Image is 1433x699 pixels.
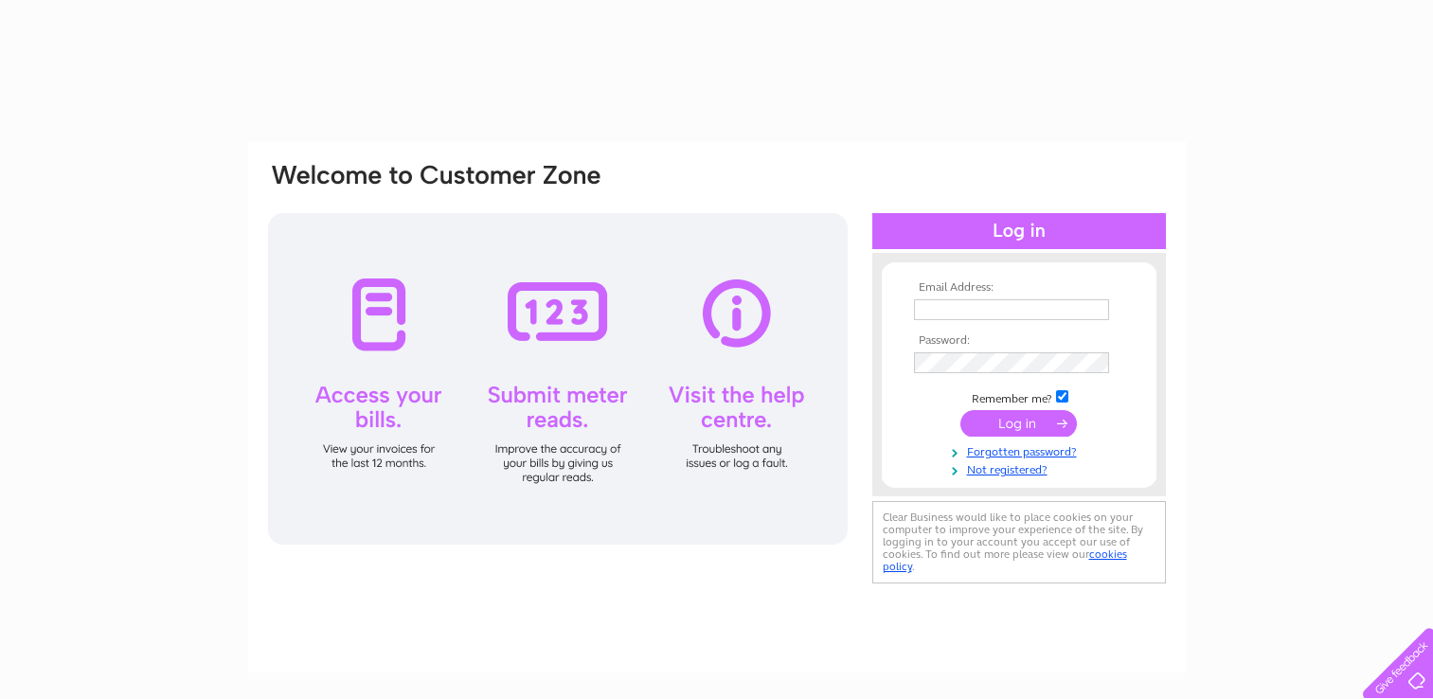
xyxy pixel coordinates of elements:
th: Password: [909,334,1129,348]
th: Email Address: [909,281,1129,295]
a: Not registered? [914,459,1129,477]
div: Clear Business would like to place cookies on your computer to improve your experience of the sit... [872,501,1166,583]
a: Forgotten password? [914,441,1129,459]
td: Remember me? [909,387,1129,406]
a: cookies policy [883,547,1127,573]
input: Submit [960,410,1077,437]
